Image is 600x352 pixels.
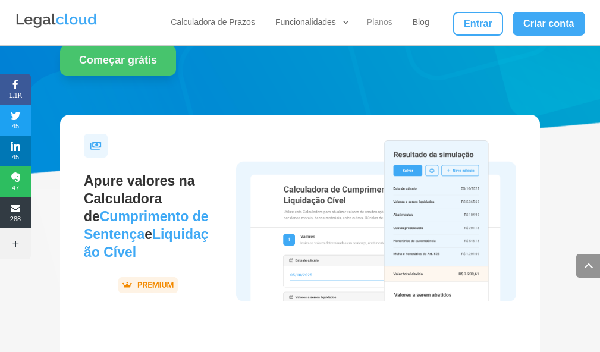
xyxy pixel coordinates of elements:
img: iconLiquidacaoCivel.png [84,134,108,158]
span: Cumprimento de Sentença [84,209,209,242]
a: Blog [409,17,433,32]
a: Calculadora de Prazos [167,17,259,32]
h2: Apure valores na Calculadora de e [84,172,212,268]
a: Logo da Legalcloud [15,21,98,32]
a: Planos [363,17,396,32]
a: Começar grátis [60,45,176,76]
img: Legalcloud Logo [15,12,98,30]
a: Entrar [453,12,503,36]
img: Badge do Plano Premium [118,277,178,293]
a: Criar conta [513,12,585,36]
img: Calculadora de Cumprimento de Sentença e Liquidação Cível na Legalcloud [236,134,516,301]
a: Funcionalidades [272,17,350,32]
span: Liquidação Cível [84,227,209,260]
